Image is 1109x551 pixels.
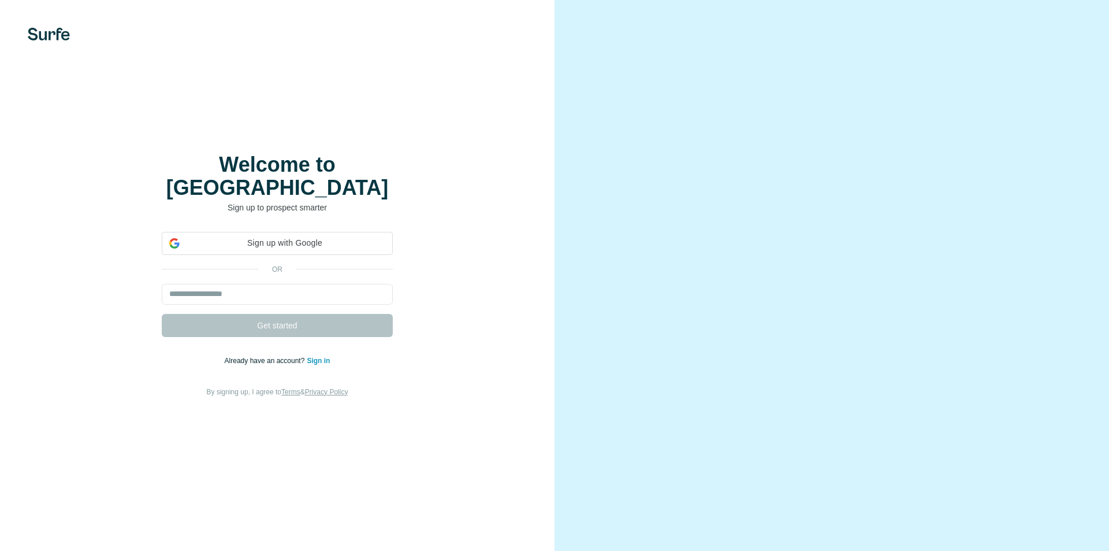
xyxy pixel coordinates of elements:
span: By signing up, I agree to & [207,388,348,396]
a: Privacy Policy [305,388,348,396]
a: Sign in [307,357,330,365]
span: Sign up with Google [184,237,385,249]
img: Surfe's logo [28,28,70,40]
h1: Welcome to [GEOGRAPHIC_DATA] [162,153,393,199]
div: Sign up with Google [162,232,393,255]
p: or [259,264,296,275]
span: Already have an account? [225,357,307,365]
a: Terms [281,388,300,396]
p: Sign up to prospect smarter [162,202,393,213]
